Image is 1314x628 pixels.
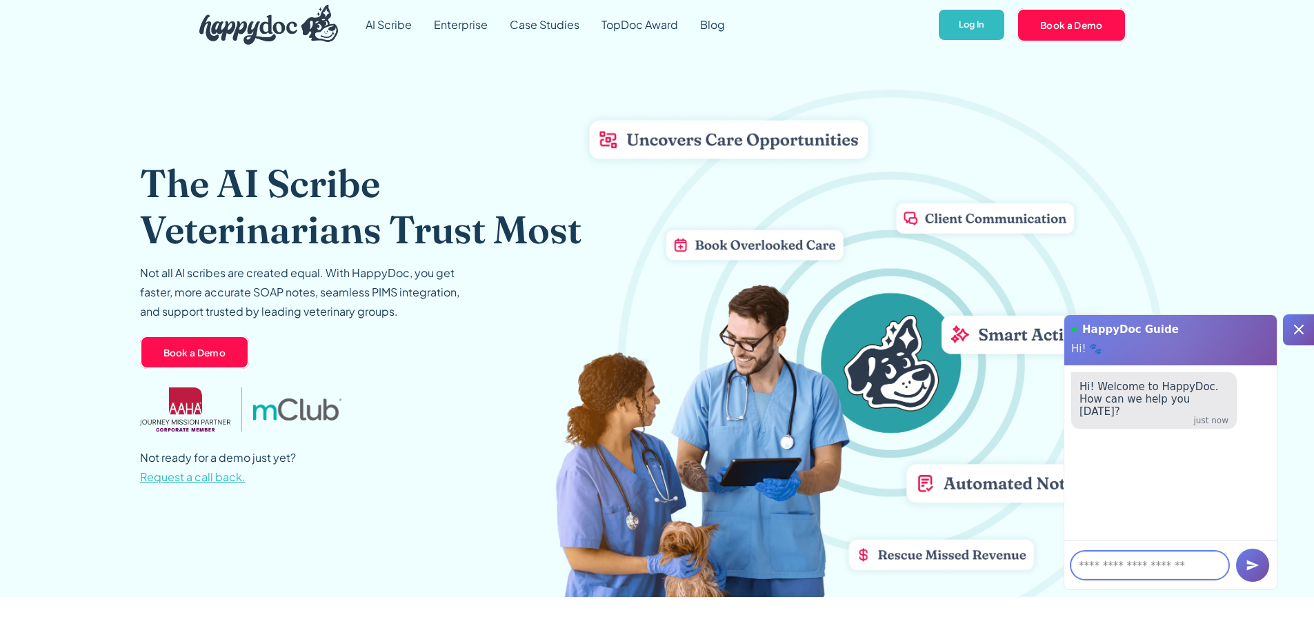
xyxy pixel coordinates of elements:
[140,263,471,321] p: Not all AI scribes are created equal. With HappyDoc, you get faster, more accurate SOAP notes, se...
[140,448,296,487] p: Not ready for a demo just yet?
[140,160,606,252] h1: The AI Scribe Veterinarians Trust Most
[140,387,231,432] img: AAHA Advantage logo
[140,469,246,484] span: Request a call back.
[188,1,339,48] a: home
[1017,8,1126,41] a: Book a Demo
[140,336,250,369] a: Book a Demo
[253,398,341,421] img: mclub logo
[937,8,1006,42] a: Log In
[199,5,339,45] img: HappyDoc Logo: A happy dog with his ear up, listening.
